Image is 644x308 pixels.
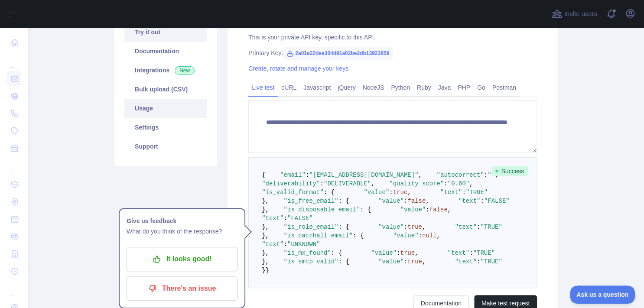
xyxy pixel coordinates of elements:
[489,81,520,94] a: Postman
[400,250,415,256] span: true
[124,137,207,156] a: Support
[448,180,469,187] span: "0.60"
[378,224,404,230] span: "value"
[334,81,359,94] a: jQuery
[435,81,455,94] a: Java
[387,81,413,94] a: Python
[133,252,231,266] p: It looks good!
[283,250,331,256] span: "is_mx_found"
[331,250,342,256] span: : {
[422,258,426,265] span: ,
[480,224,502,230] span: "TRUE"
[466,189,488,196] span: "TRUE"
[550,7,599,21] button: Invite users
[262,267,265,274] span: }
[283,198,338,204] span: "is_free_email"
[262,172,265,178] span: {
[248,49,537,57] div: Primary Key:
[415,250,418,256] span: ,
[404,198,407,204] span: :
[248,65,348,72] a: Create, rotate and manage your keys
[440,189,462,196] span: "text"
[393,189,407,196] span: true
[418,172,422,178] span: ,
[124,80,207,99] a: Bulk upload (CSV)
[422,232,437,239] span: null
[283,47,393,60] span: 2a01e22dea304d91a02be2db13923859
[422,224,426,230] span: ,
[124,118,207,137] a: Settings
[283,206,360,213] span: "is_disposable_email"
[287,215,313,222] span: "FALSE"
[127,247,237,271] button: It looks good!
[389,189,393,196] span: :
[124,42,207,61] a: Documentation
[407,224,422,230] span: true
[262,198,269,204] span: },
[127,276,237,301] button: There's an issue
[570,285,635,304] iframe: Toggle Customer Support
[448,206,451,213] span: ,
[413,81,435,94] a: Ruby
[462,189,465,196] span: :
[7,158,21,175] div: ...
[469,250,473,256] span: :
[320,180,323,187] span: :
[278,81,300,94] a: cURL
[309,172,418,178] span: "[EMAIL_ADDRESS][DOMAIN_NAME]"
[397,250,400,256] span: :
[262,241,283,248] span: "text"
[262,206,269,213] span: },
[407,189,411,196] span: ,
[262,189,324,196] span: "is_valid_format"
[491,166,528,176] span: Success
[400,206,426,213] span: "value"
[454,81,474,94] a: PHP
[306,172,309,178] span: :
[283,232,353,239] span: "is_catchall_email"
[127,216,237,226] h1: Give us feedback
[124,99,207,118] a: Usage
[265,267,269,274] span: }
[488,172,495,178] span: ""
[364,189,389,196] span: "value"
[262,258,269,265] span: },
[283,258,338,265] span: "is_smtp_valid"
[360,206,371,213] span: : {
[444,180,447,187] span: :
[426,198,429,204] span: ,
[477,258,480,265] span: :
[262,232,269,239] span: },
[127,226,237,237] p: What do you think of the response?
[378,198,404,204] span: "value"
[407,198,426,204] span: false
[124,61,207,80] a: Integrations New
[324,180,371,187] span: "DELIVERABLE"
[477,224,480,230] span: :
[359,81,387,94] a: NodeJS
[455,258,476,265] span: "text"
[404,224,407,230] span: :
[429,206,448,213] span: false
[469,180,473,187] span: ,
[436,172,484,178] span: "autocorrect"
[407,258,422,265] span: true
[484,172,488,178] span: :
[248,33,537,42] div: This is your private API key, specific to this API.
[262,215,283,222] span: "text"
[480,198,484,204] span: :
[133,281,231,296] p: There's an issue
[124,23,207,42] a: Try it out
[371,180,374,187] span: ,
[459,198,480,204] span: "text"
[484,198,510,204] span: "FALSE"
[353,232,364,239] span: : {
[404,258,407,265] span: :
[7,281,21,298] div: ...
[262,250,269,256] span: },
[338,258,349,265] span: : {
[473,250,494,256] span: "TRUE"
[7,52,21,69] div: ...
[283,224,338,230] span: "is_role_email"
[262,180,320,187] span: "deliverability"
